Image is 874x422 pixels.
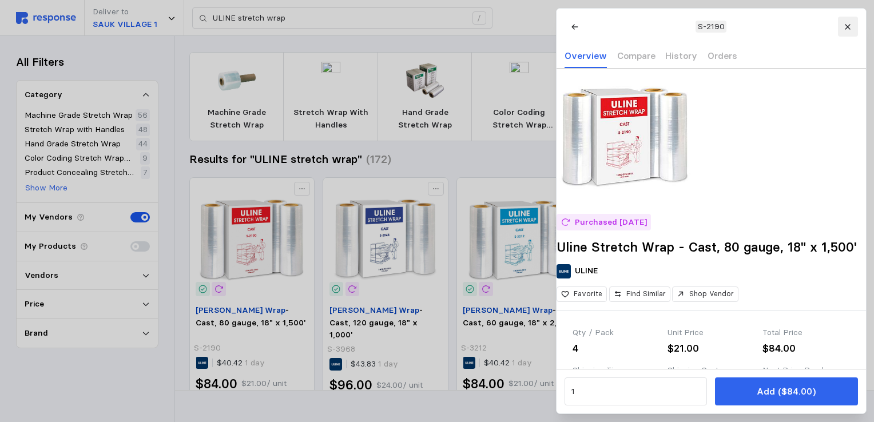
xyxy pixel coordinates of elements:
[707,49,737,63] p: Orders
[573,364,660,377] div: Shipping Time
[574,289,602,299] p: Favorite
[573,341,660,356] div: 4
[762,341,849,356] div: $84.00
[762,364,849,377] div: Next Price Break
[571,381,700,402] input: Qty
[573,327,660,339] div: Qty / Pack
[609,286,670,302] button: Find Similar
[672,286,738,302] button: Shop Vendor
[668,327,754,339] div: Unit Price
[715,377,857,405] button: Add ($84.00)
[697,21,724,33] p: S-2190
[668,364,754,377] div: Shipping Cost
[668,341,754,356] div: $21.00
[557,286,607,302] button: Favorite
[762,327,849,339] div: Total Price
[565,49,607,63] p: Overview
[617,49,655,63] p: Compare
[557,238,866,256] h2: Uline Stretch Wrap - Cast, 80 gauge, 18" x 1,500'
[574,216,646,229] p: Purchased [DATE]
[665,49,697,63] p: History
[757,384,816,399] p: Add ($84.00)
[557,69,694,206] img: S-2190
[626,289,665,299] p: Find Similar
[575,265,598,277] p: ULINE
[689,289,734,299] p: Shop Vendor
